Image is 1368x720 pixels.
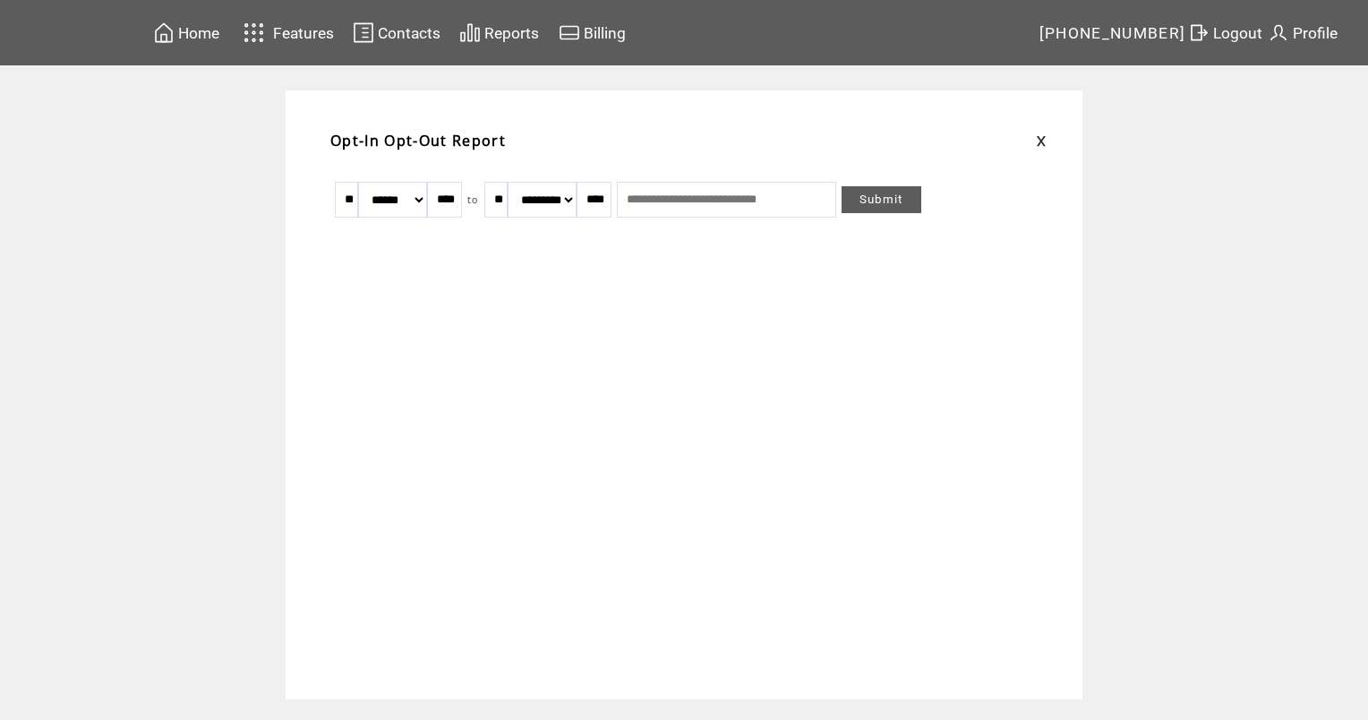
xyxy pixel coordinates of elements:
a: Billing [556,19,628,47]
a: Submit [842,186,921,213]
img: profile.svg [1268,21,1289,44]
img: exit.svg [1188,21,1210,44]
span: Features [273,24,334,42]
img: contacts.svg [353,21,374,44]
span: Reports [484,24,539,42]
a: Reports [457,19,542,47]
span: Opt-In Opt-Out Report [330,131,506,150]
span: to [467,193,479,206]
a: Logout [1185,19,1265,47]
span: Logout [1213,24,1262,42]
span: Contacts [378,24,440,42]
img: features.svg [238,18,269,47]
img: creidtcard.svg [559,21,580,44]
span: [PHONE_NUMBER] [1039,24,1186,42]
a: Home [150,19,222,47]
a: Profile [1265,19,1340,47]
img: home.svg [153,21,175,44]
a: Contacts [350,19,443,47]
img: chart.svg [459,21,481,44]
span: Home [178,24,219,42]
span: Billing [584,24,626,42]
span: Profile [1293,24,1338,42]
a: Features [235,15,337,50]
